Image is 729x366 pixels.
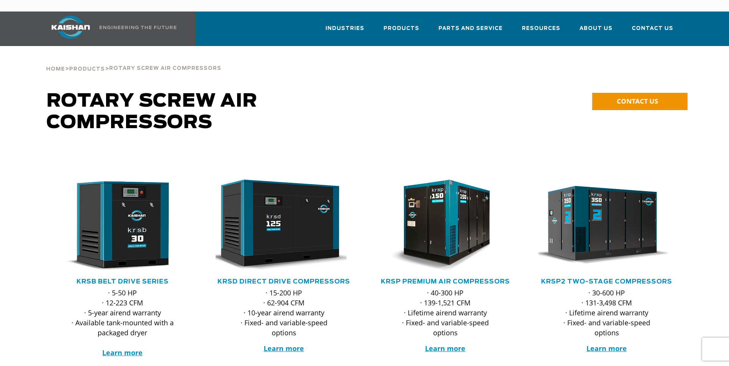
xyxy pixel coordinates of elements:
span: Products [384,24,419,33]
a: Parts and Service [438,18,503,45]
span: Parts and Service [438,24,503,33]
div: krsp150 [377,180,514,272]
span: CONTACT US [617,97,658,106]
a: Contact Us [632,18,673,45]
a: Home [46,65,65,72]
p: · 30-600 HP · 131-3,498 CFM · Lifetime airend warranty · Fixed- and variable-speed options [554,288,660,338]
a: Learn more [102,348,143,357]
a: KRSP Premium Air Compressors [381,279,510,285]
a: CONTACT US [592,93,687,110]
img: kaishan logo [42,16,100,39]
p: · 15-200 HP · 62-904 CFM · 10-year airend warranty · Fixed- and variable-speed options [231,288,337,338]
p: · 40-300 HP · 139-1,521 CFM · Lifetime airend warranty · Fixed- and variable-speed options [392,288,498,338]
a: Learn more [586,344,627,353]
div: krsp350 [538,180,675,272]
img: krsp350 [533,180,669,272]
a: KRSB Belt Drive Series [76,279,169,285]
div: > > [46,46,221,75]
span: Products [69,67,105,72]
div: krsb30 [54,180,191,272]
img: krsd125 [210,180,347,272]
img: krsp150 [371,180,508,272]
a: Products [69,65,105,72]
img: krsb30 [48,180,185,272]
p: · 5-50 HP · 12-223 CFM · 5-year airend warranty · Available tank-mounted with a packaged dryer [70,288,176,358]
span: About Us [580,24,613,33]
img: Engineering the future [100,26,176,29]
span: Resources [522,24,560,33]
a: Products [384,18,419,45]
span: Rotary Screw Air Compressors [109,66,221,71]
span: Rotary Screw Air Compressors [46,92,257,132]
a: KRSP2 Two-Stage Compressors [541,279,672,285]
span: Contact Us [632,24,673,33]
a: Learn more [425,344,465,353]
a: Kaishan USA [42,12,178,46]
a: Industries [325,18,364,45]
div: krsd125 [216,180,352,272]
a: Learn more [264,344,304,353]
a: Resources [522,18,560,45]
a: About Us [580,18,613,45]
span: Home [46,67,65,72]
span: Industries [325,24,364,33]
a: KRSD Direct Drive Compressors [218,279,350,285]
